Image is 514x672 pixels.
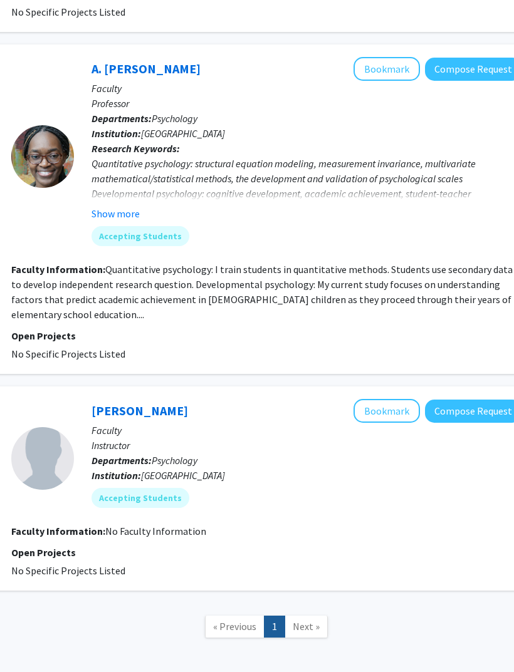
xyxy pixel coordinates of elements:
[285,616,328,638] a: Next Page
[92,206,140,221] button: Show more
[354,57,420,81] button: Add A. Nayena Blankson to Bookmarks
[9,616,53,663] iframe: Chat
[264,616,285,638] a: 1
[105,525,206,537] span: No Faculty Information
[92,127,141,140] b: Institution:
[11,348,125,360] span: No Specific Projects Listed
[152,112,197,125] span: Psychology
[92,403,188,418] a: [PERSON_NAME]
[92,226,189,246] mat-chip: Accepting Students
[11,263,105,276] b: Faculty Information:
[92,488,189,508] mat-chip: Accepting Students
[92,454,152,467] b: Departments:
[213,620,256,633] span: « Previous
[11,6,125,18] span: No Specific Projects Listed
[293,620,320,633] span: Next »
[141,127,225,140] span: [GEOGRAPHIC_DATA]
[354,399,420,423] button: Add Lidia Quinones to Bookmarks
[205,616,265,638] a: Previous Page
[92,469,141,482] b: Institution:
[11,263,513,321] fg-read-more: Quantitative psychology: I train students in quantitative methods. Students use secondary data to...
[152,454,197,467] span: Psychology
[11,525,105,537] b: Faculty Information:
[92,112,152,125] b: Departments:
[141,469,225,482] span: [GEOGRAPHIC_DATA]
[92,142,180,155] b: Research Keywords:
[11,564,125,577] span: No Specific Projects Listed
[92,61,201,76] a: A. [PERSON_NAME]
